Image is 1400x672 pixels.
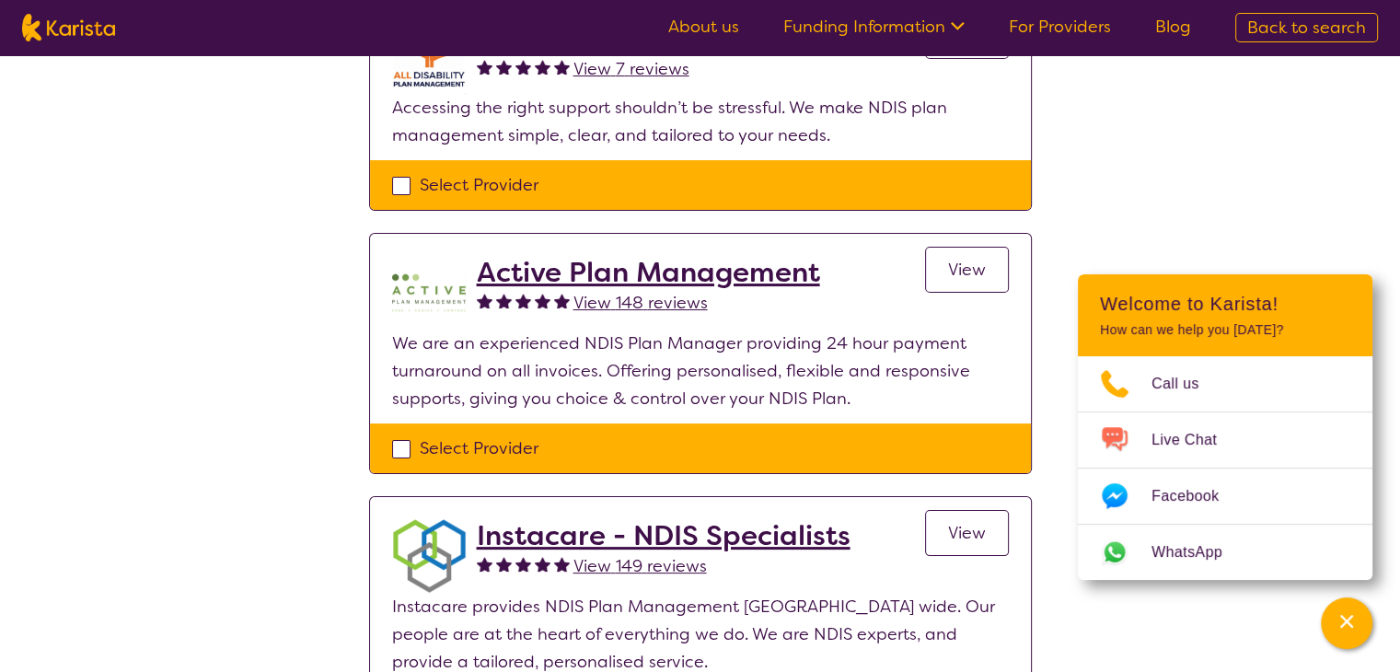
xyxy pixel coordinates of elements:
img: at5vqv0lot2lggohlylh.jpg [392,22,466,94]
img: fullstar [554,293,570,308]
span: View 149 reviews [573,555,707,577]
p: We are an experienced NDIS Plan Manager providing 24 hour payment turnaround on all invoices. Off... [392,330,1009,412]
img: fullstar [477,556,492,572]
a: View 148 reviews [573,289,708,317]
a: Back to search [1235,13,1378,42]
a: Blog [1155,16,1191,38]
h2: Welcome to Karista! [1100,293,1350,315]
img: fullstar [515,59,531,75]
img: fullstar [477,59,492,75]
a: View 149 reviews [573,552,707,580]
img: fullstar [554,59,570,75]
img: fullstar [515,293,531,308]
img: fullstar [496,556,512,572]
img: fullstar [535,556,550,572]
img: Karista logo [22,14,115,41]
img: fullstar [515,556,531,572]
a: All Disability Plan Management [477,22,902,55]
span: Call us [1151,370,1221,398]
a: Active Plan Management [477,256,820,289]
a: View [925,510,1009,556]
a: View [925,247,1009,293]
span: WhatsApp [1151,539,1244,566]
span: Live Chat [1151,426,1239,454]
img: fullstar [535,59,550,75]
p: How can we help you [DATE]? [1100,322,1350,338]
span: View [948,259,986,281]
div: Channel Menu [1078,274,1372,580]
img: fullstar [496,59,512,75]
img: fullstar [477,293,492,308]
span: Facebook [1151,482,1241,510]
a: For Providers [1009,16,1111,38]
span: View [948,522,986,544]
img: fullstar [554,556,570,572]
a: Web link opens in a new tab. [1078,525,1372,580]
img: obkhna0zu27zdd4ubuus.png [392,519,466,593]
a: Instacare - NDIS Specialists [477,519,850,552]
span: View 7 reviews [573,58,689,80]
span: Back to search [1247,17,1366,39]
img: fullstar [535,293,550,308]
span: View 148 reviews [573,292,708,314]
button: Channel Menu [1321,597,1372,649]
a: View 7 reviews [573,55,689,83]
a: About us [668,16,739,38]
a: Funding Information [783,16,965,38]
p: Accessing the right support shouldn’t be stressful. We make NDIS plan management simple, clear, a... [392,94,1009,149]
img: fullstar [496,293,512,308]
img: pypzb5qm7jexfhutod0x.png [392,256,466,330]
ul: Choose channel [1078,356,1372,580]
